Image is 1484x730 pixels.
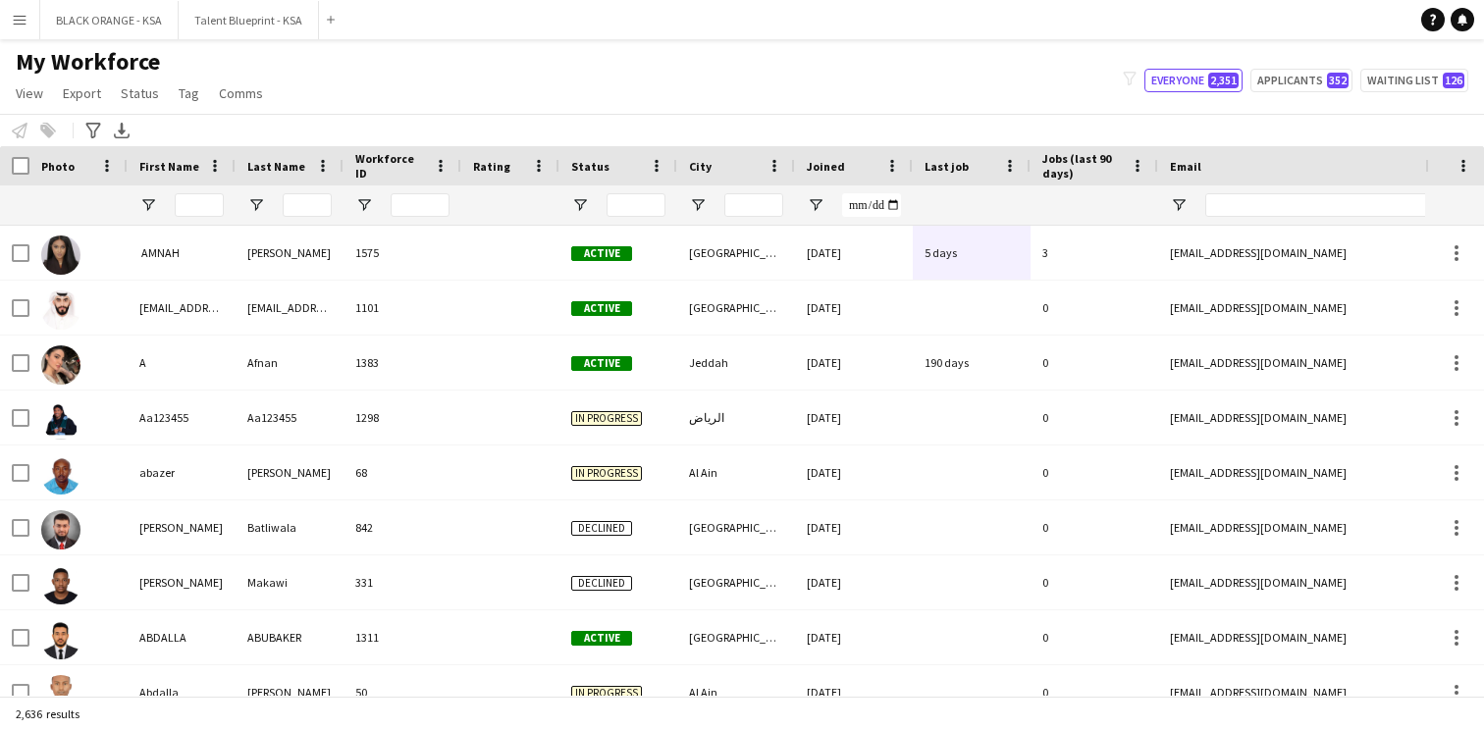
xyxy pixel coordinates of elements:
[41,400,80,440] img: Aa123455 Aa123455
[1443,73,1464,88] span: 126
[344,391,461,444] div: 1298
[179,84,199,102] span: Tag
[41,620,80,659] img: ABDALLA ABUBAKER
[473,159,510,174] span: Rating
[807,159,845,174] span: Joined
[925,159,969,174] span: Last job
[128,445,236,499] div: abazer
[113,80,167,106] a: Status
[1031,445,1158,499] div: 0
[607,193,665,217] input: Status Filter Input
[128,281,236,335] div: [EMAIL_ADDRESS][DOMAIN_NAME]
[1031,500,1158,554] div: 0
[1031,665,1158,719] div: 0
[355,196,373,214] button: Open Filter Menu
[236,281,344,335] div: [EMAIL_ADDRESS][DOMAIN_NAME]
[677,445,795,499] div: Al Ain
[1144,69,1243,92] button: Everyone2,351
[41,565,80,604] img: Abdalaziz Makawi
[128,500,236,554] div: [PERSON_NAME]
[128,610,236,664] div: ABDALLA
[795,226,913,280] div: [DATE]
[1360,69,1468,92] button: Waiting list126
[571,466,642,481] span: In progress
[571,246,632,261] span: Active
[677,665,795,719] div: Al Ain
[41,290,80,330] img: 3khaled7@gmail.com 3khaled7@gmail.com
[355,151,426,181] span: Workforce ID
[795,336,913,390] div: [DATE]
[689,196,707,214] button: Open Filter Menu
[842,193,901,217] input: Joined Filter Input
[1031,281,1158,335] div: 0
[795,555,913,609] div: [DATE]
[41,345,80,385] img: A Afnan
[247,159,305,174] span: Last Name
[41,510,80,549] img: Abbas Batliwala
[175,193,224,217] input: First Name Filter Input
[179,1,319,39] button: Talent Blueprint - KSA
[677,555,795,609] div: [GEOGRAPHIC_DATA]
[344,445,461,499] div: 68
[571,159,609,174] span: Status
[247,196,265,214] button: Open Filter Menu
[344,226,461,280] div: 1575
[219,84,263,102] span: Comms
[110,119,133,142] app-action-btn: Export XLSX
[571,576,632,591] span: Declined
[63,84,101,102] span: Export
[1031,336,1158,390] div: 0
[1042,151,1123,181] span: Jobs (last 90 days)
[236,555,344,609] div: Makawi
[689,159,712,174] span: City
[344,281,461,335] div: 1101
[571,686,642,701] span: In progress
[344,555,461,609] div: 331
[139,159,199,174] span: First Name
[795,500,913,554] div: [DATE]
[1208,73,1239,88] span: 2,351
[236,391,344,444] div: Aa123455
[344,665,461,719] div: 50
[128,226,236,280] div: ‏ AMNAH
[677,500,795,554] div: [GEOGRAPHIC_DATA]
[913,336,1031,390] div: 190 days
[283,193,332,217] input: Last Name Filter Input
[236,665,344,719] div: [PERSON_NAME]
[344,336,461,390] div: 1383
[236,445,344,499] div: [PERSON_NAME]
[571,196,589,214] button: Open Filter Menu
[41,455,80,495] img: abazer sidahmed Mohammed
[571,631,632,646] span: Active
[128,391,236,444] div: Aa123455
[724,193,783,217] input: City Filter Input
[795,610,913,664] div: [DATE]
[677,610,795,664] div: [GEOGRAPHIC_DATA]
[128,665,236,719] div: Abdalla
[1031,226,1158,280] div: 3
[677,336,795,390] div: Jeddah
[795,665,913,719] div: [DATE]
[571,411,642,426] span: In progress
[55,80,109,106] a: Export
[41,675,80,714] img: Abdalla Kamal
[16,84,43,102] span: View
[128,336,236,390] div: A
[171,80,207,106] a: Tag
[236,226,344,280] div: [PERSON_NAME]
[211,80,271,106] a: Comms
[1031,555,1158,609] div: 0
[139,196,157,214] button: Open Filter Menu
[677,226,795,280] div: [GEOGRAPHIC_DATA]
[913,226,1031,280] div: 5 days
[1031,391,1158,444] div: 0
[40,1,179,39] button: BLACK ORANGE - KSA
[16,47,160,77] span: My Workforce
[8,80,51,106] a: View
[391,193,450,217] input: Workforce ID Filter Input
[81,119,105,142] app-action-btn: Advanced filters
[128,555,236,609] div: [PERSON_NAME]
[1170,159,1201,174] span: Email
[41,235,80,275] img: ‏ AMNAH IDRIS
[795,391,913,444] div: [DATE]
